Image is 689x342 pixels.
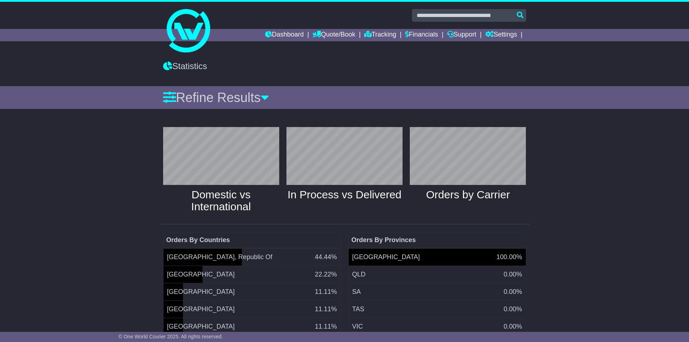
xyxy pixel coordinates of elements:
span: SA [352,288,361,295]
span: [GEOGRAPHIC_DATA] [167,288,235,295]
span: [GEOGRAPHIC_DATA] [167,305,235,313]
span: [GEOGRAPHIC_DATA], Republic Of [167,253,272,261]
span: 11.11% [315,287,337,297]
a: Financials [405,29,438,41]
span: 22.22% [315,270,337,279]
a: Quote/Book [312,29,355,41]
td: Orders By Countries [163,232,341,248]
span: [GEOGRAPHIC_DATA] [352,253,420,261]
a: Support [447,29,476,41]
span: [GEOGRAPHIC_DATA] [167,271,235,278]
span: QLD [352,271,366,278]
span: 0.00% [503,270,522,279]
span: 11.11% [315,304,337,314]
h4: Orders by Carrier [410,189,526,200]
a: Refine Results [163,90,269,105]
span: 44.44% [315,252,337,262]
a: Settings [485,29,517,41]
h4: In Process vs Delivered [286,189,403,200]
span: 0.00% [503,304,522,314]
div: Statistics [163,61,526,72]
a: Dashboard [265,29,304,41]
span: 0.00% [503,287,522,297]
h4: Domestic vs International [163,189,279,212]
td: Orders By Provinces [348,232,526,248]
span: 0.00% [503,322,522,332]
span: TAS [352,305,365,313]
span: VIC [352,323,363,330]
span: 11.11% [315,322,337,332]
span: 100.00% [496,252,522,262]
span: [GEOGRAPHIC_DATA] [167,323,235,330]
a: Tracking [364,29,396,41]
span: © One World Courier 2025. All rights reserved. [119,334,223,339]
